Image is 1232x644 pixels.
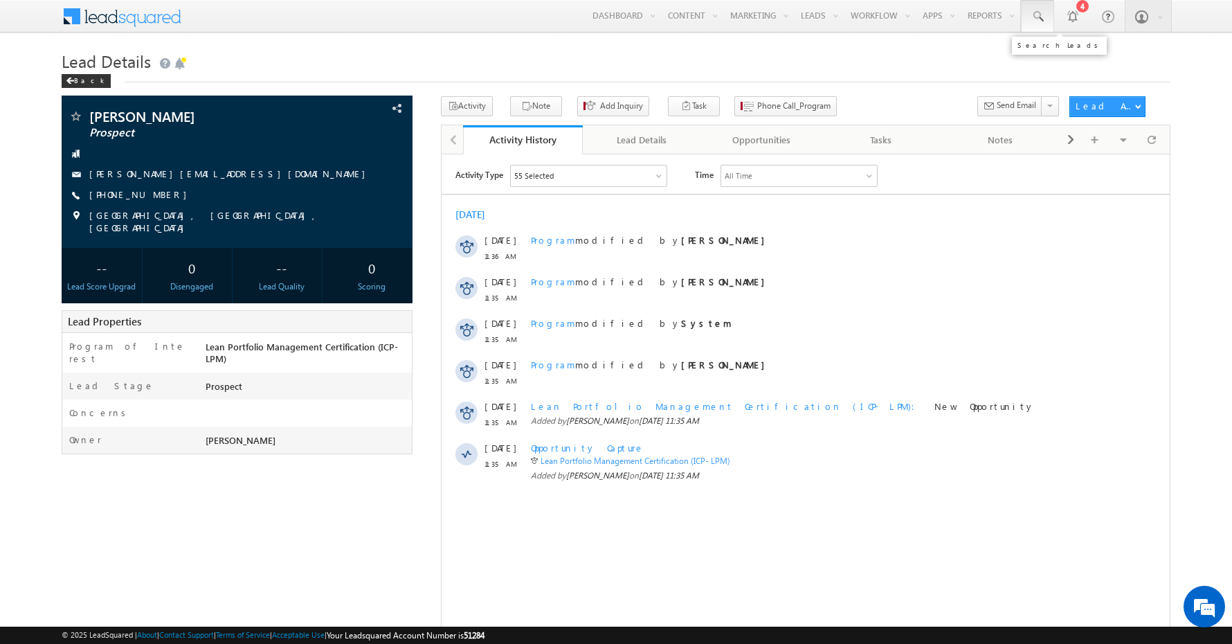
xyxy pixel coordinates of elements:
[155,255,228,280] div: 0
[89,209,376,234] span: [GEOGRAPHIC_DATA], [GEOGRAPHIC_DATA], [GEOGRAPHIC_DATA]
[43,163,74,175] span: [DATE]
[159,630,214,639] a: Contact Support
[65,255,138,280] div: --
[69,340,189,365] label: Program of Interest
[757,100,831,112] span: Phone Call_Program
[89,260,661,273] span: Added by on
[216,630,270,639] a: Terms of Service
[89,246,482,258] span: Lean Portfolio Management Certification (ICP- LPM)
[155,280,228,293] div: Disengaged
[73,15,112,28] div: 55 Selected
[43,287,74,300] span: [DATE]
[941,125,1061,154] a: Notes
[1017,41,1101,49] div: Search Leads
[1069,96,1145,117] button: Lead Actions
[125,261,188,271] span: [PERSON_NAME]
[99,301,289,312] a: Lean Portfolio Management Certification (ICP- LPM)
[253,10,272,31] span: Time
[89,121,134,133] span: Program
[510,96,562,116] button: Note
[89,163,290,175] span: modified by
[69,379,154,392] label: Lead Stage
[239,163,290,175] strong: System
[493,246,593,258] span: New Opportunity
[43,80,74,92] span: [DATE]
[65,280,138,293] div: Lead Score Upgrad
[89,121,330,134] span: modified by
[89,80,134,91] span: Program
[62,74,111,88] div: Back
[668,96,720,116] button: Task
[89,163,134,175] span: Program
[594,132,690,148] div: Lead Details
[952,132,1049,148] div: Notes
[335,255,408,280] div: 0
[43,179,84,191] span: 11:35 AM
[577,96,649,116] button: Add Inquiry
[245,280,318,293] div: Lead Quality
[43,204,74,217] span: [DATE]
[89,80,330,92] span: modified by
[89,315,661,328] span: Added by on
[89,168,372,179] a: [PERSON_NAME][EMAIL_ADDRESS][DOMAIN_NAME]
[14,10,62,31] span: Activity Type
[62,629,484,642] span: © 2025 LeadSquared | | | | |
[14,54,59,66] div: [DATE]
[833,132,929,148] div: Tasks
[137,630,157,639] a: About
[43,220,84,233] span: 11:35 AM
[62,73,118,85] a: Back
[283,15,311,28] div: All Time
[68,314,141,328] span: Lead Properties
[69,11,225,32] div: Sales Activity,Program,Email Bounced,Email Link Clicked,Email Marked Spam & 50 more..
[441,96,493,116] button: Activity
[702,125,822,154] a: Opportunities
[69,406,131,419] label: Concerns
[327,630,484,641] span: Your Leadsquared Account Number is
[89,287,203,299] span: Opportunity Capture
[239,121,330,133] strong: [PERSON_NAME]
[89,204,134,216] span: Program
[272,630,325,639] a: Acceptable Use
[1076,100,1134,112] div: Lead Actions
[89,109,308,123] span: [PERSON_NAME]
[43,121,74,134] span: [DATE]
[43,303,84,316] span: 11:35 AM
[600,100,643,112] span: Add Inquiry
[245,255,318,280] div: --
[197,261,257,271] span: [DATE] 11:35 AM
[713,132,809,148] div: Opportunities
[463,125,583,154] a: Activity History
[89,126,308,140] span: Prospect
[473,133,572,146] div: Activity History
[125,316,188,326] span: [PERSON_NAME]
[822,125,941,154] a: Tasks
[997,99,1036,111] span: Send Email
[43,137,84,150] span: 11:35 AM
[89,188,194,202] span: [PHONE_NUMBER]
[202,379,412,399] div: Prospect
[62,50,151,72] span: Lead Details
[43,262,84,274] span: 11:35 AM
[734,96,837,116] button: Phone Call_Program
[43,246,74,258] span: [DATE]
[464,630,484,641] span: 51284
[202,340,412,371] div: Lean Portfolio Management Certification (ICP- LPM)
[335,280,408,293] div: Scoring
[583,125,703,154] a: Lead Details
[239,80,330,91] strong: [PERSON_NAME]
[206,434,275,446] span: [PERSON_NAME]
[89,204,330,217] span: modified by
[43,96,84,108] span: 11:36 AM
[977,96,1042,116] button: Send Email
[239,204,330,216] strong: [PERSON_NAME]
[69,433,102,446] label: Owner
[197,316,257,326] span: [DATE] 11:35 AM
